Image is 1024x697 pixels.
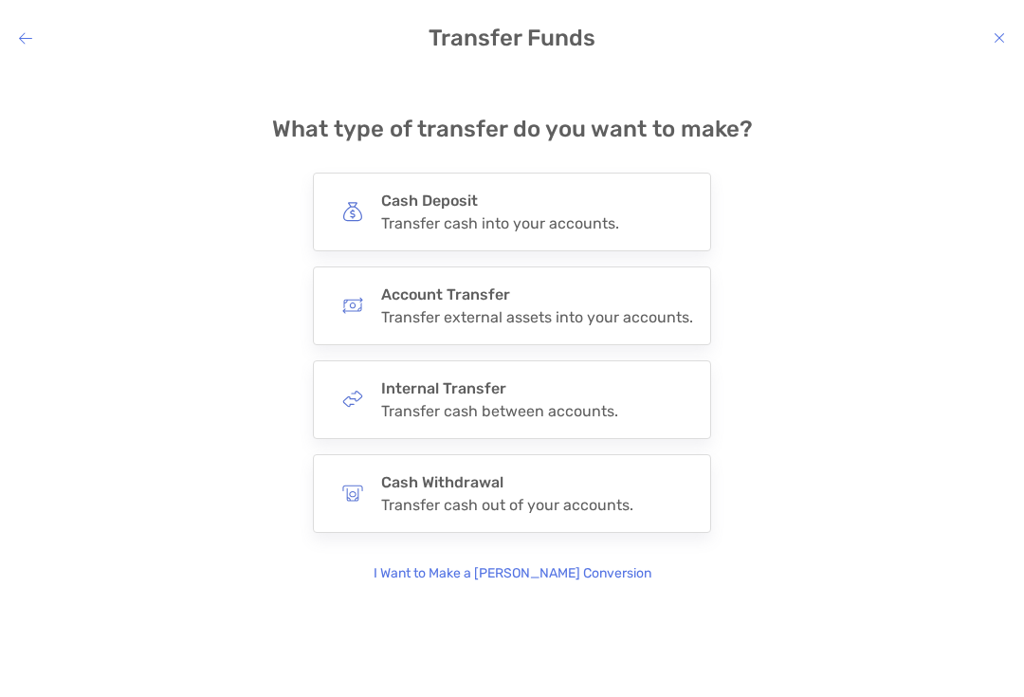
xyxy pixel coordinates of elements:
[381,496,633,514] div: Transfer cash out of your accounts.
[342,483,363,504] img: button icon
[342,295,363,316] img: button icon
[272,116,753,142] h4: What type of transfer do you want to make?
[381,473,633,491] h4: Cash Withdrawal
[381,192,619,210] h4: Cash Deposit
[381,379,618,397] h4: Internal Transfer
[381,402,618,420] div: Transfer cash between accounts.
[342,201,363,222] img: button icon
[374,563,651,584] p: I Want to Make a [PERSON_NAME] Conversion
[381,308,693,326] div: Transfer external assets into your accounts.
[381,285,693,303] h4: Account Transfer
[342,389,363,410] img: button icon
[381,214,619,232] div: Transfer cash into your accounts.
